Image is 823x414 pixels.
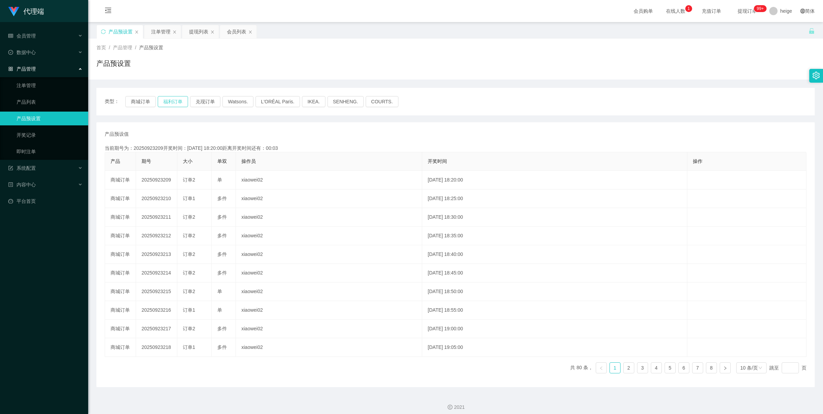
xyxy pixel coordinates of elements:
span: 多件 [217,326,227,331]
sup: 1 [685,5,692,12]
span: 产品管理 [8,66,36,72]
i: 图标: unlock [809,28,815,34]
a: 4 [651,363,661,373]
div: 当前期号为：20250923209开奖时间：[DATE] 18:20:00距离开奖时间还有：00:03 [105,145,806,152]
a: 8 [706,363,717,373]
span: 单双 [217,158,227,164]
a: 产品预设置 [17,112,83,125]
span: 订单2 [183,270,195,276]
button: 商城订单 [125,96,156,107]
i: 图标: setting [812,72,820,79]
td: [DATE] 18:55:00 [422,301,687,320]
td: [DATE] 18:25:00 [422,189,687,208]
td: [DATE] 18:40:00 [422,245,687,264]
li: 6 [678,362,689,373]
td: 商城订单 [105,171,136,189]
a: 图标: dashboard平台首页 [8,194,83,208]
li: 3 [637,362,648,373]
div: 10 条/页 [740,363,758,373]
li: 下一页 [720,362,731,373]
span: 多件 [217,344,227,350]
td: xiaowei02 [236,245,422,264]
td: xiaowei02 [236,189,422,208]
li: 7 [692,362,703,373]
a: 注单管理 [17,79,83,92]
span: 大小 [183,158,192,164]
button: 福利订单 [158,96,188,107]
i: 图标: appstore-o [8,66,13,71]
span: 订单2 [183,326,195,331]
span: 期号 [142,158,151,164]
span: 在线人数 [663,9,689,13]
span: 多件 [217,196,227,201]
a: 3 [637,363,648,373]
button: L'ORÉAL Paris. [256,96,300,107]
span: 数据中心 [8,50,36,55]
td: 商城订单 [105,245,136,264]
td: 20250923212 [136,227,177,245]
span: 多件 [217,270,227,276]
span: 产品预设置 [139,45,163,50]
span: 内容中心 [8,182,36,187]
button: SENHENG. [327,96,364,107]
i: 图标: close [210,30,215,34]
button: 兑现订单 [190,96,220,107]
span: 产品 [111,158,120,164]
span: 开奖时间 [428,158,447,164]
i: 图标: profile [8,182,13,187]
i: 图标: close [135,30,139,34]
span: 操作 [693,158,702,164]
button: Watsons. [222,96,253,107]
span: / [135,45,136,50]
li: 共 80 条， [570,362,593,373]
td: 商城订单 [105,189,136,208]
a: 即时注单 [17,145,83,158]
li: 2 [623,362,634,373]
p: 1 [687,5,690,12]
i: 图标: sync [101,29,106,34]
span: 提现订单 [734,9,760,13]
td: xiaowei02 [236,320,422,338]
span: 单 [217,289,222,294]
td: 20250923209 [136,171,177,189]
td: 20250923210 [136,189,177,208]
td: xiaowei02 [236,171,422,189]
td: 商城订单 [105,264,136,282]
sup: 1200 [754,5,767,12]
i: 图标: left [599,366,603,370]
td: [DATE] 19:00:00 [422,320,687,338]
h1: 产品预设置 [96,58,131,69]
span: 类型： [105,96,125,107]
a: 1 [610,363,620,373]
a: 7 [692,363,703,373]
h1: 代理端 [23,0,44,22]
td: 20250923215 [136,282,177,301]
td: 20250923216 [136,301,177,320]
li: 上一页 [596,362,607,373]
td: 20250923214 [136,264,177,282]
i: 图标: menu-fold [96,0,120,22]
td: [DATE] 18:50:00 [422,282,687,301]
td: 20250923217 [136,320,177,338]
td: xiaowei02 [236,264,422,282]
span: 多件 [217,251,227,257]
img: logo.9652507e.png [8,7,19,17]
td: 商城订单 [105,282,136,301]
span: 系统配置 [8,165,36,171]
td: [DATE] 18:30:00 [422,208,687,227]
i: 图标: global [800,9,805,13]
td: [DATE] 18:35:00 [422,227,687,245]
td: 20250923218 [136,338,177,357]
span: 单 [217,177,222,183]
span: 订单1 [183,307,195,313]
td: 商城订单 [105,208,136,227]
a: 2 [624,363,634,373]
i: 图标: table [8,33,13,38]
span: 订单1 [183,344,195,350]
li: 4 [651,362,662,373]
i: 图标: check-circle-o [8,50,13,55]
td: xiaowei02 [236,227,422,245]
td: xiaowei02 [236,208,422,227]
td: [DATE] 18:20:00 [422,171,687,189]
li: 8 [706,362,717,373]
